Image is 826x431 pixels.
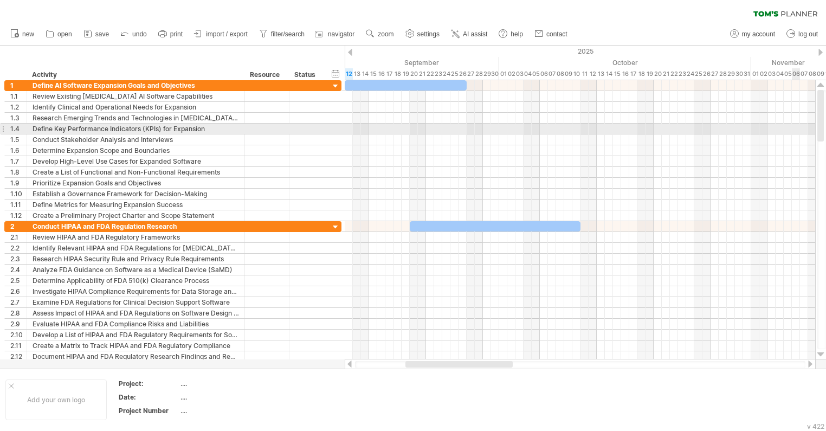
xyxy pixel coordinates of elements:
div: Monday, 13 October 2025 [597,68,605,80]
a: filter/search [256,27,308,41]
div: 1.2 [10,102,27,112]
div: Evaluate HIPAA and FDA Compliance Risks and Liabilities [33,319,239,329]
a: zoom [363,27,397,41]
div: 2.8 [10,308,27,318]
div: 1.4 [10,124,27,134]
div: Identify Clinical and Operational Needs for Expansion [33,102,239,112]
div: Tuesday, 4 November 2025 [776,68,784,80]
div: Thursday, 18 September 2025 [393,68,402,80]
div: Thursday, 6 November 2025 [792,68,800,80]
div: Friday, 31 October 2025 [743,68,751,80]
div: Wednesday, 29 October 2025 [727,68,735,80]
span: save [95,30,109,38]
div: October 2025 [499,57,751,68]
div: Conduct HIPAA and FDA Regulation Research [33,221,239,231]
div: .... [180,406,272,415]
span: settings [417,30,440,38]
span: navigator [328,30,354,38]
div: Assess Impact of HIPAA and FDA Regulations on Software Design and Development [33,308,239,318]
div: Status [294,69,318,80]
div: Tuesday, 16 September 2025 [377,68,385,80]
div: Define Metrics for Measuring Expansion Success [33,200,239,210]
div: Research Emerging Trends and Technologies in [MEDICAL_DATA] AI [33,113,239,123]
div: Review Existing [MEDICAL_DATA] AI Software Capabilities [33,91,239,101]
div: 2.6 [10,286,27,297]
div: Create a Preliminary Project Charter and Scope Statement [33,210,239,221]
div: Sunday, 28 September 2025 [475,68,483,80]
span: filter/search [271,30,305,38]
span: log out [798,30,818,38]
a: import / export [191,27,251,41]
div: Add your own logo [5,379,107,420]
div: Define Key Performance Indicators (KPIs) for Expansion [33,124,239,134]
div: Wednesday, 5 November 2025 [784,68,792,80]
a: undo [118,27,150,41]
div: Wednesday, 15 October 2025 [613,68,621,80]
div: Friday, 12 September 2025 [345,68,353,80]
div: Investigate HIPAA Compliance Requirements for Data Storage and Transmission [33,286,239,297]
div: Sunday, 14 September 2025 [361,68,369,80]
div: Activity [32,69,238,80]
div: 2.11 [10,340,27,351]
div: Thursday, 2 October 2025 [507,68,515,80]
div: Saturday, 4 October 2025 [524,68,532,80]
a: print [156,27,186,41]
div: Friday, 7 November 2025 [800,68,808,80]
div: Sunday, 5 October 2025 [532,68,540,80]
span: import / export [206,30,248,38]
div: 2.2 [10,243,27,253]
span: contact [546,30,567,38]
div: Wednesday, 1 October 2025 [499,68,507,80]
a: AI assist [448,27,491,41]
div: 1.5 [10,134,27,145]
div: Define AI Software Expansion Goals and Objectives [33,80,239,91]
div: Tuesday, 23 September 2025 [434,68,442,80]
span: my account [742,30,775,38]
div: Saturday, 11 October 2025 [580,68,589,80]
div: 1.8 [10,167,27,177]
div: Thursday, 16 October 2025 [621,68,629,80]
div: Identify Relevant HIPAA and FDA Regulations for [MEDICAL_DATA] AI Software [33,243,239,253]
a: open [43,27,75,41]
div: Monday, 3 November 2025 [767,68,776,80]
div: Project Number [119,406,178,415]
div: Saturday, 25 October 2025 [694,68,702,80]
div: 2.1 [10,232,27,242]
span: help [511,30,523,38]
div: Friday, 10 October 2025 [572,68,580,80]
div: 2.9 [10,319,27,329]
div: Determine Applicability of FDA 510(k) Clearance Process [33,275,239,286]
a: my account [727,27,778,41]
div: Friday, 24 October 2025 [686,68,694,80]
span: open [57,30,72,38]
div: Monday, 20 October 2025 [654,68,662,80]
div: 1.11 [10,200,27,210]
div: Thursday, 30 October 2025 [735,68,743,80]
div: Wednesday, 24 September 2025 [442,68,450,80]
div: 1.9 [10,178,27,188]
div: Tuesday, 30 September 2025 [491,68,499,80]
div: Friday, 17 October 2025 [629,68,637,80]
div: 2.5 [10,275,27,286]
div: Friday, 26 September 2025 [459,68,467,80]
div: Sunday, 19 October 2025 [646,68,654,80]
div: Create a Matrix to Track HIPAA and FDA Regulatory Compliance [33,340,239,351]
div: Monday, 29 September 2025 [483,68,491,80]
span: zoom [378,30,393,38]
div: 1.10 [10,189,27,199]
div: Develop a List of HIPAA and FDA Regulatory Requirements for Software Expansion [33,330,239,340]
div: .... [180,393,272,402]
div: 2 [10,221,27,231]
div: Tuesday, 7 October 2025 [548,68,556,80]
div: Resource [250,69,283,80]
div: Project: [119,379,178,388]
div: Saturday, 20 September 2025 [410,68,418,80]
div: Saturday, 18 October 2025 [637,68,646,80]
div: Monday, 6 October 2025 [540,68,548,80]
div: Date: [119,393,178,402]
div: Sunday, 21 September 2025 [418,68,426,80]
div: Thursday, 23 October 2025 [678,68,686,80]
div: Establish a Governance Framework for Decision-Making [33,189,239,199]
div: Conduct Stakeholder Analysis and Interviews [33,134,239,145]
div: 1.3 [10,113,27,123]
